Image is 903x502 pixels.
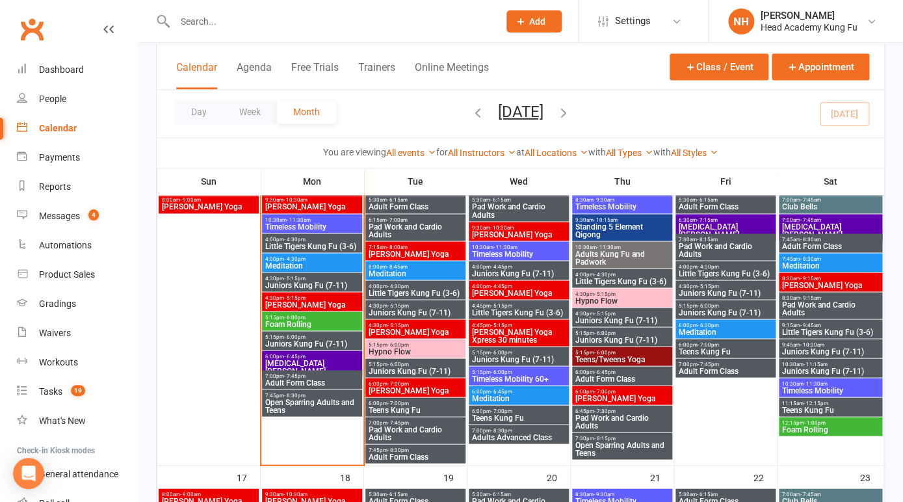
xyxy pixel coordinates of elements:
span: - 9:15am [800,275,821,281]
span: - 5:15pm [491,302,512,308]
span: [PERSON_NAME] Yoga [781,281,880,289]
span: 5:15pm [678,302,773,308]
span: Timeless Mobility [471,250,566,258]
span: - 10:30am [283,491,308,497]
span: 5:15pm [575,330,670,336]
span: 8:30am [781,295,880,300]
span: - 9:30am [594,197,614,203]
span: 6:00pm [575,369,670,375]
span: Meditation [368,269,463,277]
span: Pad Work and Cardio Adults [781,300,880,316]
span: Adult Form Class [368,203,463,211]
span: Juniors Kung Fu (7-11) [368,308,463,316]
a: Product Sales [17,260,137,289]
span: - 6:00pm [284,334,306,339]
div: Product Sales [39,269,95,280]
span: Little Tigers Kung Fu (3-6) [368,289,463,297]
span: - 6:30pm [698,322,719,328]
strong: for [436,147,448,157]
span: 4:00pm [368,283,463,289]
span: 4:00pm [471,283,566,289]
span: 8:00am [161,491,256,497]
span: - 6:00pm [387,361,409,367]
span: - 1:00pm [804,419,826,425]
span: - 5:15pm [594,291,616,297]
span: Teens Kung Fu [678,347,773,355]
th: Mon [261,168,364,195]
span: - 4:30pm [387,283,409,289]
span: [PERSON_NAME] Yoga [471,289,566,297]
span: Juniors Kung Fu (7-11) [471,269,566,277]
span: 5:15pm [265,334,360,339]
div: Workouts [39,357,78,367]
span: - 7:00pm [698,341,719,347]
span: 10:30am [265,217,360,222]
span: Juniors Kung Fu (7-11) [678,289,773,297]
span: - 5:15pm [698,283,719,289]
span: 4:30pm [575,310,670,316]
span: 5:15pm [575,349,670,355]
span: 10:30am [575,244,670,250]
span: Teens/Tweens Yoga [575,355,670,363]
button: Free Trials [291,61,339,89]
span: 8:00am [161,197,256,203]
div: Head Academy Kung Fu [761,21,857,33]
span: Open Sparring Adults and Teens [265,398,360,414]
span: 4:00pm [575,271,670,277]
span: - 11:30am [287,217,311,222]
a: All Instructors [448,148,516,158]
button: Agenda [237,61,272,89]
span: [PERSON_NAME] Yoga [368,328,463,336]
span: 7:00am [781,217,880,222]
span: 5:30am [368,491,463,497]
span: 4:00pm [471,263,566,269]
span: 4:30pm [575,291,670,297]
span: - 4:45pm [491,283,512,289]
span: Little Tigers Kung Fu (3-6) [678,269,773,277]
span: Pad Work and Cardio Adults [575,414,670,429]
div: 20 [547,466,570,487]
span: 5:15pm [368,341,463,347]
span: 5:30am [471,197,566,203]
span: - 6:00pm [387,341,409,347]
span: Teens Kung Fu [471,414,566,421]
span: Standing 5 Element Qigong [575,222,670,238]
button: Trainers [358,61,395,89]
span: 10:30am [781,380,880,386]
span: Pad Work and Cardio Adults [368,222,463,238]
span: Meditation [265,261,360,269]
span: [PERSON_NAME] Yoga [368,386,463,394]
div: Tasks [39,386,62,397]
span: 4:00pm [265,256,360,261]
button: [DATE] [498,102,543,120]
span: 9:45am [781,341,880,347]
span: Little Tigers Kung Fu (3-6) [781,328,880,336]
span: 6:00pm [678,322,773,328]
span: 4 [88,209,99,220]
span: - 7:45am [800,491,821,497]
span: 6:00pm [368,400,463,406]
div: Waivers [39,328,71,338]
span: Juniors Kung Fu (7-11) [781,347,880,355]
span: - 10:30am [283,197,308,203]
span: 7:30am [678,236,773,242]
span: 12:15pm [781,419,880,425]
span: Timeless Mobility [781,386,880,394]
div: What's New [39,416,86,426]
div: NH [728,8,754,34]
span: - 8:15am [697,236,718,242]
span: - 8:30am [800,256,821,261]
a: Clubworx [16,13,48,46]
span: [PERSON_NAME] Yoga [265,300,360,308]
a: Reports [17,172,137,202]
span: Meditation [678,328,773,336]
button: Appointment [772,53,869,80]
a: Calendar [17,114,137,143]
span: - 7:45pm [698,361,719,367]
span: 9:15am [781,322,880,328]
span: - 6:15am [697,491,718,497]
span: 6:00pm [471,408,566,414]
span: 7:45pm [265,392,360,398]
span: Teens Kung Fu [781,406,880,414]
span: Little Tigers Kung Fu (3-6) [575,277,670,285]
